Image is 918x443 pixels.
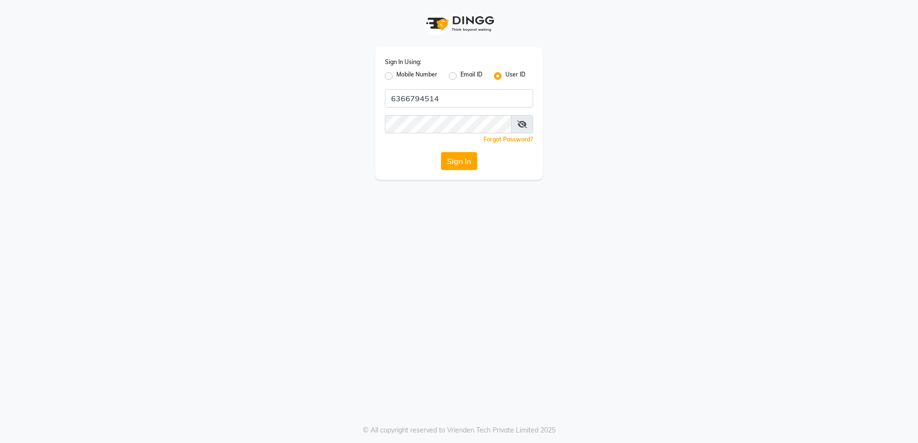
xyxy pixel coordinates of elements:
img: logo1.svg [421,10,497,38]
button: Sign In [441,152,477,170]
label: Sign In Using: [385,58,421,66]
a: Forgot Password? [483,136,533,143]
input: Username [385,115,512,133]
input: Username [385,89,533,108]
label: Mobile Number [396,70,437,82]
label: User ID [505,70,525,82]
label: Email ID [460,70,482,82]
